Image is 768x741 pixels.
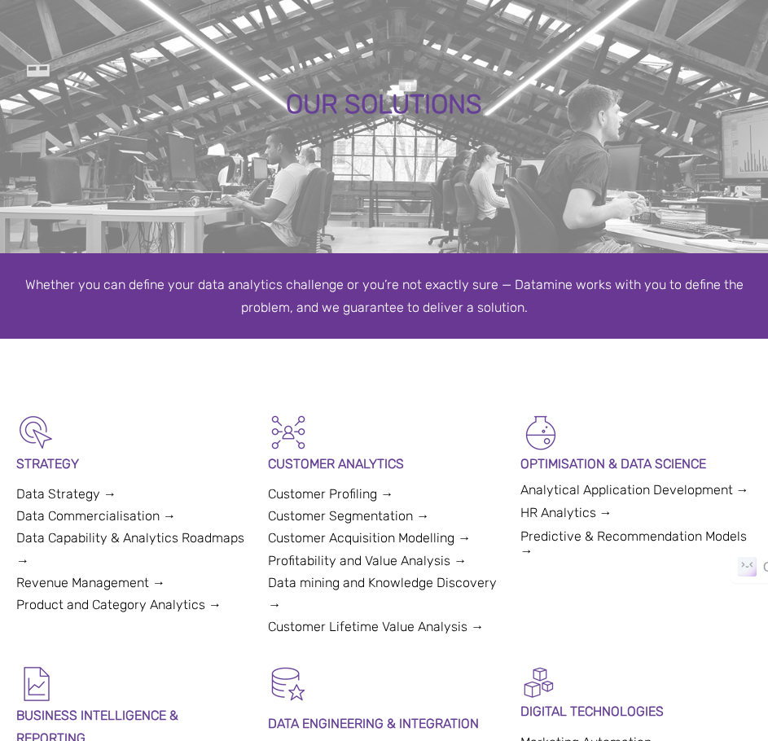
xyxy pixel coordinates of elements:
p: STRATEGY [16,453,248,475]
a: Analytical Application Development → [520,482,749,498]
img: Digital Activation [520,664,557,700]
a: Revenue Management → [16,575,165,590]
p: CUSTOMER ANALYTICS [268,453,499,475]
a: HR Analytics → [520,505,612,520]
a: Product and Category Analytics → [16,597,222,612]
img: Data Hygiene [268,664,309,704]
img: Customer Analytics [268,412,309,453]
a: Customer Segmentation → [268,508,429,524]
div: OUR SOLUTIONS [98,90,670,120]
a: Customer Profiling → [268,486,393,502]
p: DATA ENGINEERING & INTEGRATION [268,712,499,734]
p: DIGITAL TECHNOLOGIES [520,700,752,722]
a: Profitability and Value Analysis → [268,553,467,568]
a: Predictive & Recommendation Models → [520,528,747,559]
img: Strategy-1 [16,412,57,453]
a: Data mining and Knowledge Discovery → [268,575,497,612]
p: OPTIMISATION & DATA SCIENCE [520,453,752,475]
a: Customer Acquisition Modelling → [268,530,471,546]
a: Customer Lifetime Value Analysis → [268,619,484,634]
img: BI & Reporting [16,664,57,704]
a: Data Capability & Analytics Roadmaps → [16,530,244,568]
img: Optimisation & Data Science [520,412,561,453]
a: Data Commercialisation → [16,508,176,524]
a: Data Strategy → [16,486,116,502]
div: Whether you can define your data analytics challenge or you’re not exactly sure — Datamine works ... [16,274,752,318]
